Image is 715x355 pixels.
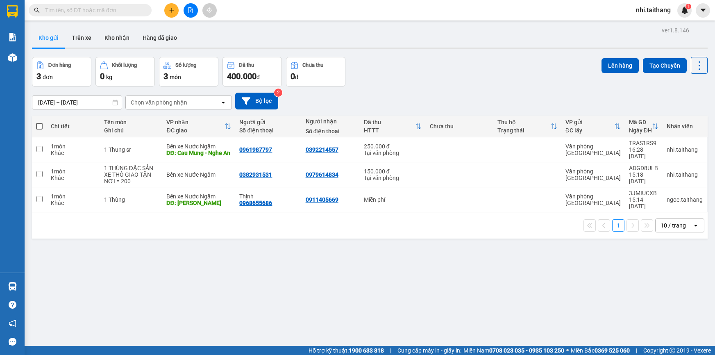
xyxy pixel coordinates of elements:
[662,26,689,35] div: ver 1.8.146
[685,4,691,9] sup: 1
[667,171,703,178] div: nhi.taithang
[561,116,625,137] th: Toggle SortBy
[239,193,297,200] div: Thịnh
[239,119,297,125] div: Người gửi
[164,3,179,18] button: plus
[7,5,18,18] img: logo-vxr
[104,146,159,153] div: 1 Thung sr
[364,196,422,203] div: Miễn phí
[9,301,16,309] span: question-circle
[106,74,112,80] span: kg
[629,171,658,184] div: 15:18 [DATE]
[170,74,181,80] span: món
[306,171,338,178] div: 0979614834
[239,62,254,68] div: Đã thu
[163,71,168,81] span: 3
[239,200,272,206] div: 0968655686
[489,347,564,354] strong: 0708 023 035 - 0935 103 250
[286,57,345,86] button: Chưa thu0đ
[8,282,17,291] img: warehouse-icon
[687,4,690,9] span: 1
[184,3,198,18] button: file-add
[51,200,96,206] div: Khác
[612,219,624,232] button: 1
[51,168,96,175] div: 1 món
[306,146,338,153] div: 0392214557
[175,62,196,68] div: Số lượng
[166,171,231,178] div: Bến xe Nước Ngầm
[349,347,384,354] strong: 1900 633 818
[565,168,621,181] div: Văn phòng [GEOGRAPHIC_DATA]
[256,74,260,80] span: đ
[45,6,142,15] input: Tìm tên, số ĐT hoặc mã đơn
[661,221,686,230] div: 10 / trang
[100,71,104,81] span: 0
[571,346,630,355] span: Miền Bắc
[360,116,426,137] th: Toggle SortBy
[430,123,489,130] div: Chưa thu
[43,74,53,80] span: đơn
[565,143,621,156] div: Văn phòng [GEOGRAPHIC_DATA]
[565,193,621,206] div: Văn phòng [GEOGRAPHIC_DATA]
[34,7,40,13] span: search
[565,119,614,125] div: VP gửi
[291,71,295,81] span: 0
[295,74,298,80] span: đ
[602,58,639,73] button: Lên hàng
[699,7,707,14] span: caret-down
[51,193,96,200] div: 1 món
[364,168,422,175] div: 150.000 đ
[595,347,630,354] strong: 0369 525 060
[364,127,415,134] div: HTTT
[566,349,569,352] span: ⚪️
[696,3,710,18] button: caret-down
[629,190,658,196] div: 3JMIUCXB
[239,171,272,178] div: 0382931531
[166,200,231,206] div: DĐ: Hà Tĩnh
[667,146,703,153] div: nhi.taithang
[131,98,187,107] div: Chọn văn phòng nhận
[104,165,159,171] div: 1 THÙNG ĐẶC SẢN
[51,175,96,181] div: Khác
[636,346,637,355] span: |
[207,7,212,13] span: aim
[239,146,272,153] div: 0961987797
[681,7,688,14] img: icon-new-feature
[104,127,159,134] div: Ghi chú
[65,28,98,48] button: Trên xe
[629,119,652,125] div: Mã GD
[32,96,122,109] input: Select a date range.
[629,146,658,159] div: 16:28 [DATE]
[220,99,227,106] svg: open
[95,57,155,86] button: Khối lượng0kg
[364,119,415,125] div: Đã thu
[493,116,561,137] th: Toggle SortBy
[202,3,217,18] button: aim
[497,127,550,134] div: Trạng thái
[32,28,65,48] button: Kho gửi
[629,127,652,134] div: Ngày ĐH
[51,150,96,156] div: Khác
[166,143,231,150] div: Bến xe Nước Ngầm
[667,196,703,203] div: ngoc.taithang
[8,33,17,41] img: solution-icon
[364,143,422,150] div: 250.000 đ
[166,119,225,125] div: VP nhận
[104,119,159,125] div: Tên món
[625,116,663,137] th: Toggle SortBy
[629,165,658,171] div: ADGD8ULB
[306,118,356,125] div: Người nhận
[239,127,297,134] div: Số điện thoại
[497,119,550,125] div: Thu hộ
[222,57,282,86] button: Đã thu400.000đ
[104,171,159,184] div: XE THỒ GIAO TẬN NƠI = 200
[643,58,687,73] button: Tạo Chuyến
[397,346,461,355] span: Cung cấp máy in - giấy in:
[112,62,137,68] div: Khối lượng
[274,89,282,97] sup: 2
[9,338,16,346] span: message
[629,196,658,209] div: 15:14 [DATE]
[463,346,564,355] span: Miền Nam
[32,57,91,86] button: Đơn hàng3đơn
[667,123,703,130] div: Nhân viên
